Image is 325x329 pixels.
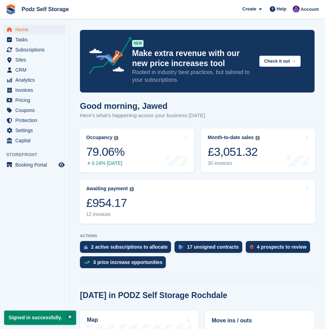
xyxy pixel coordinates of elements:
[208,160,260,166] div: 30 invoices
[208,145,260,159] div: £3,051.32
[57,161,66,169] a: Preview store
[259,56,301,67] button: Check it out →
[114,136,118,140] img: icon-info-grey-7440780725fd019a000dd9b08b2336e03edf1995a4989e88bcd33f0948082b44.svg
[179,245,184,249] img: contract_signature_icon-13c848040528278c33f63329250d36e43548de30e8caae1d1a13099fd9432cc5.svg
[15,55,57,65] span: Sites
[86,211,134,217] div: 12 invoices
[3,55,66,65] a: menu
[15,65,57,75] span: CRM
[132,48,254,69] p: Make extra revenue with our new price increases tool
[130,187,134,191] img: icon-info-grey-7440780725fd019a000dd9b08b2336e03edf1995a4989e88bcd33f0948082b44.svg
[293,6,300,13] img: Jawed Chowdhary
[201,128,316,172] a: Month-to-date sales £3,051.32 30 invoices
[174,241,246,256] a: 17 unsigned contracts
[15,115,57,125] span: Protection
[86,196,134,210] div: £954.17
[15,45,57,55] span: Subscriptions
[83,37,132,77] img: price-adjustments-announcement-icon-8257ccfd72463d97f412b2fc003d46551f7dbcb40ab6d574587a9cd5c0d94...
[3,65,66,75] a: menu
[80,241,174,256] a: 2 active subscriptions to allocate
[4,311,76,325] p: Signed in successfully.
[15,126,57,135] span: Settings
[277,6,286,13] span: Help
[3,115,66,125] a: menu
[80,112,205,120] p: Here's what's happening across your business [DATE]
[246,241,314,256] a: 4 prospects to review
[242,6,256,13] span: Create
[84,245,88,249] img: active_subscription_to_allocate_icon-d502201f5373d7db506a760aba3b589e785aa758c864c3986d89f69b8ff3...
[6,151,69,158] span: Storefront
[3,95,66,105] a: menu
[93,259,162,265] div: 3 price increase opportunities
[15,35,57,45] span: Tasks
[80,291,227,300] h2: [DATE] in PODZ Self Storage Rochdale
[79,128,194,172] a: Occupancy 79.06% 0.24% [DATE]
[80,101,205,111] h1: Good morning, Jawed
[15,105,57,115] span: Coupons
[15,75,57,85] span: Analytics
[3,136,66,145] a: menu
[15,95,57,105] span: Pricing
[3,105,66,115] a: menu
[15,160,57,170] span: Booking Portal
[132,69,254,84] p: Rooted in industry best practices, but tailored to your subscriptions.
[301,6,319,13] span: Account
[3,75,66,85] a: menu
[15,136,57,145] span: Capital
[3,45,66,55] a: menu
[15,25,57,34] span: Home
[19,3,72,15] a: Podz Self Storage
[86,186,128,192] div: Awaiting payment
[3,126,66,135] a: menu
[208,135,254,141] div: Month-to-date sales
[3,35,66,45] a: menu
[6,4,16,15] img: stora-icon-8386f47178a22dfd0bd8f6a31ec36ba5ce8667c1dd55bd0f319d3a0aa187defe.svg
[86,135,112,141] div: Occupancy
[84,261,90,264] img: price_increase_opportunities-93ffe204e8149a01c8c9dc8f82e8f89637d9d84a8eef4429ea346261dce0b2c0.svg
[80,256,169,272] a: 3 price increase opportunities
[87,317,98,323] h2: Map
[212,316,308,325] h2: Move ins / outs
[132,40,144,47] div: NEW
[255,136,260,140] img: icon-info-grey-7440780725fd019a000dd9b08b2336e03edf1995a4989e88bcd33f0948082b44.svg
[86,145,124,159] div: 79.06%
[257,244,307,250] div: 4 prospects to review
[3,25,66,34] a: menu
[86,160,124,166] div: 0.24% [DATE]
[15,85,57,95] span: Invoices
[250,245,253,249] img: prospect-51fa495bee0391a8d652442698ab0144808aea92771e9ea1ae160a38d050c398.svg
[80,234,315,238] p: ACTIONS
[3,160,66,170] a: menu
[79,179,315,224] a: Awaiting payment £954.17 12 invoices
[3,85,66,95] a: menu
[91,244,168,250] div: 2 active subscriptions to allocate
[187,244,239,250] div: 17 unsigned contracts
